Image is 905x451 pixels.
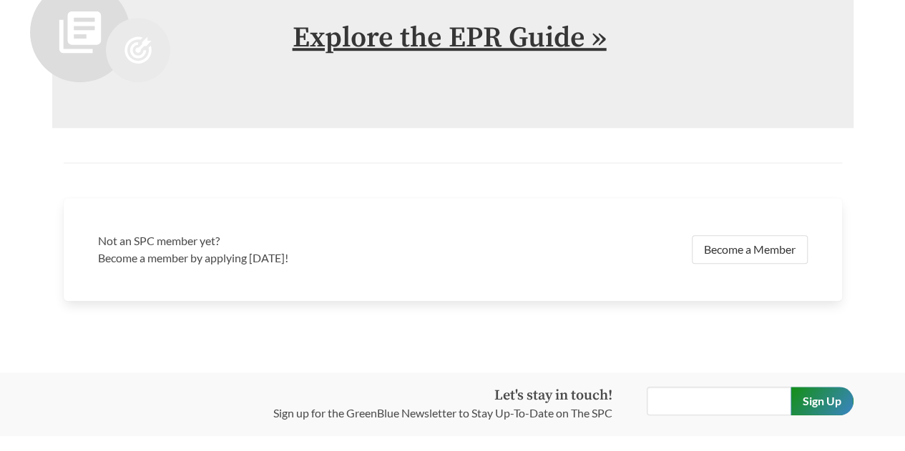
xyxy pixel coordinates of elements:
a: Become a Member [692,235,808,264]
p: Sign up for the GreenBlue Newsletter to Stay Up-To-Date on The SPC [273,405,612,422]
p: Become a member by applying [DATE]! [98,249,444,267]
h3: Not an SPC member yet? [98,232,444,249]
input: Sign Up [791,387,853,415]
a: Explore the EPR Guide » [293,20,607,56]
strong: Let's stay in touch! [494,387,612,405]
